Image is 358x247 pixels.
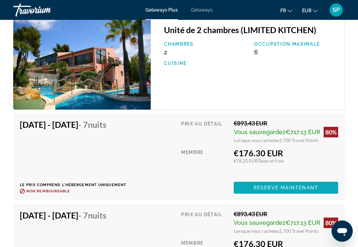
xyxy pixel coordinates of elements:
[78,120,106,129] span: - 7
[280,8,286,13] span: fr
[234,210,338,218] div: €893.43 EUR
[181,148,229,177] div: Membre
[20,120,121,129] h4: [DATE] - [DATE]
[145,7,178,13] a: Getaways Plus
[279,228,319,234] span: 1,700 Travel Points
[20,210,121,220] h4: [DATE] - [DATE]
[234,228,279,234] span: Lorsque vous rachetez
[164,25,338,35] h3: Unité de 2 chambres (LIMITED KITCHEN)
[324,218,338,228] div: 80%
[13,18,151,110] img: ii_auc1.jpg
[234,158,338,164] div: €78.25 EUR
[181,210,229,234] div: Prix au détail
[78,210,106,220] span: - 7
[333,7,340,13] span: SP
[234,148,338,158] div: €176.30 EUR
[328,3,345,17] button: User Menu
[234,219,286,226] span: Vous sauvegardez
[258,158,284,164] span: Taxes et frais
[254,185,318,190] span: Reserve maintenant
[164,61,248,66] p: Cuisine
[13,1,79,19] a: Travorium
[88,120,106,129] span: nuits
[88,210,106,220] span: nuits
[164,49,167,56] span: 2
[234,182,338,194] button: Reserve maintenant
[279,137,319,143] span: 1,700 Travel Points
[254,49,258,56] span: 6
[254,41,338,47] p: Occupation maximale
[280,6,292,15] button: Change language
[234,137,279,143] span: Lorsque vous rachetez
[234,120,338,127] div: €893.43 EUR
[181,120,229,143] div: Prix au détail
[191,7,213,13] a: Getaways
[234,128,286,135] span: Vous sauvegardez
[286,128,320,135] span: €717.13 EUR
[302,6,318,15] button: Change currency
[302,8,311,13] span: EUR
[20,183,126,187] p: Le prix comprend l'hébergement uniquement
[164,41,248,47] p: Chambres
[332,221,353,242] iframe: Bouton de lancement de la fenêtre de messagerie
[26,189,70,193] span: Non remboursable
[286,219,320,226] span: €717.13 EUR
[324,127,338,137] div: 80%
